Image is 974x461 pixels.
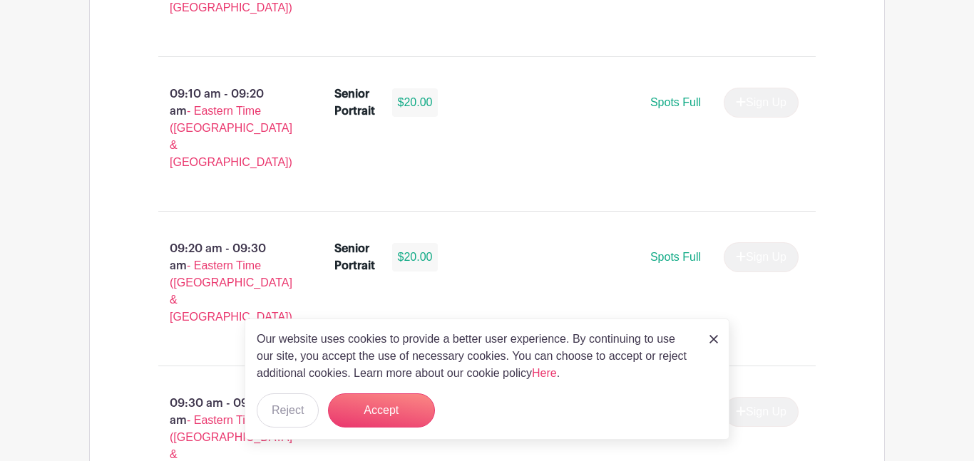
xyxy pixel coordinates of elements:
[257,331,694,382] p: Our website uses cookies to provide a better user experience. By continuing to use our site, you ...
[650,96,701,108] span: Spots Full
[170,259,292,323] span: - Eastern Time ([GEOGRAPHIC_DATA] & [GEOGRAPHIC_DATA])
[328,393,435,428] button: Accept
[650,251,701,263] span: Spots Full
[135,234,312,331] p: 09:20 am - 09:30 am
[334,86,375,120] div: Senior Portrait
[135,80,312,177] p: 09:10 am - 09:20 am
[257,393,319,428] button: Reject
[334,240,375,274] div: Senior Portrait
[170,105,292,168] span: - Eastern Time ([GEOGRAPHIC_DATA] & [GEOGRAPHIC_DATA])
[392,243,439,271] div: $20.00
[532,367,557,379] a: Here
[709,335,718,343] img: close_button-5f87c8562297e5c2d7936805f587ecaba9071eb48480494691a3f1689db116b3.svg
[392,88,439,117] div: $20.00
